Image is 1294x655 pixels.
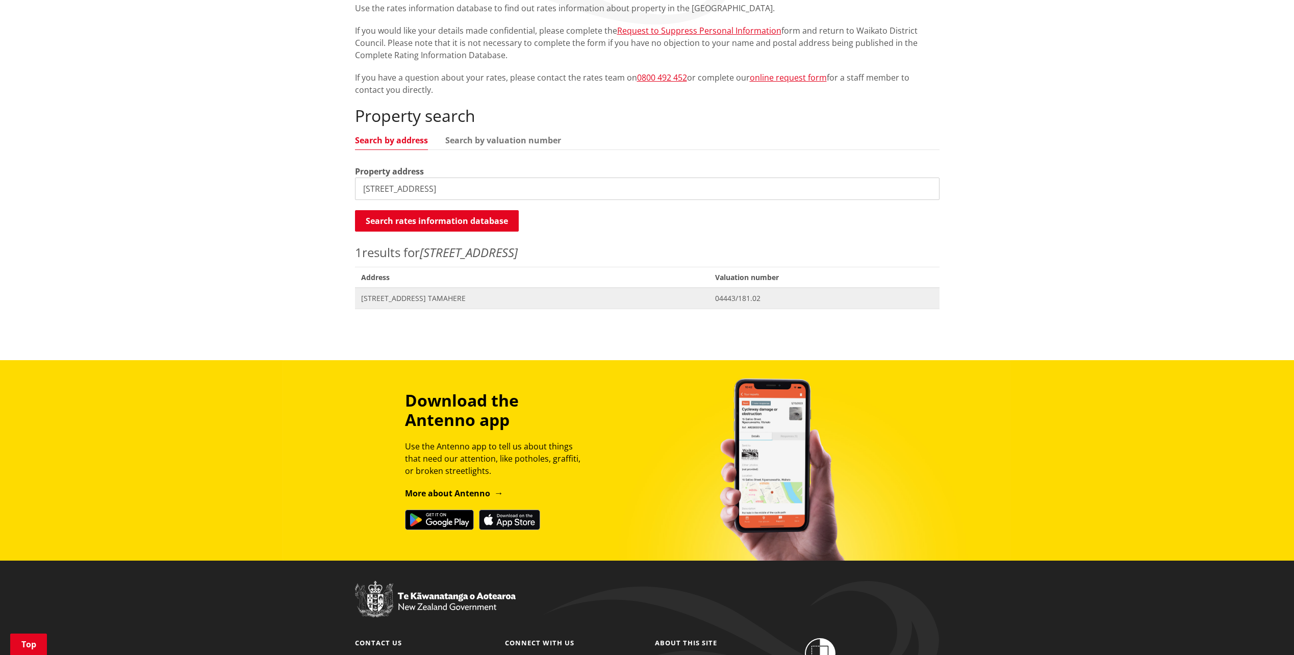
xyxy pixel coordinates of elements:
[355,71,940,96] p: If you have a question about your rates, please contact the rates team on or complete our for a s...
[445,136,561,144] a: Search by valuation number
[617,25,781,36] a: Request to Suppress Personal Information
[750,72,827,83] a: online request form
[355,244,362,261] span: 1
[355,604,516,613] a: New Zealand Government
[355,24,940,61] p: If you would like your details made confidential, please complete the form and return to Waikato ...
[505,638,574,647] a: Connect with us
[355,165,424,178] label: Property address
[420,244,518,261] em: [STREET_ADDRESS]
[355,267,709,288] span: Address
[655,638,717,647] a: About this site
[355,288,940,309] a: [STREET_ADDRESS] TAMAHERE 04443/181.02
[355,106,940,125] h2: Property search
[405,510,474,530] img: Get it on Google Play
[355,638,402,647] a: Contact us
[715,293,933,304] span: 04443/181.02
[355,2,940,14] p: Use the rates information database to find out rates information about property in the [GEOGRAPHI...
[355,581,516,618] img: New Zealand Government
[361,293,703,304] span: [STREET_ADDRESS] TAMAHERE
[405,391,590,430] h3: Download the Antenno app
[709,267,940,288] span: Valuation number
[355,210,519,232] button: Search rates information database
[355,178,940,200] input: e.g. Duke Street NGARUAWAHIA
[355,136,428,144] a: Search by address
[405,440,590,477] p: Use the Antenno app to tell us about things that need our attention, like potholes, graffiti, or ...
[355,243,940,262] p: results for
[479,510,540,530] img: Download on the App Store
[1247,612,1284,649] iframe: Messenger Launcher
[637,72,687,83] a: 0800 492 452
[405,488,503,499] a: More about Antenno
[10,634,47,655] a: Top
